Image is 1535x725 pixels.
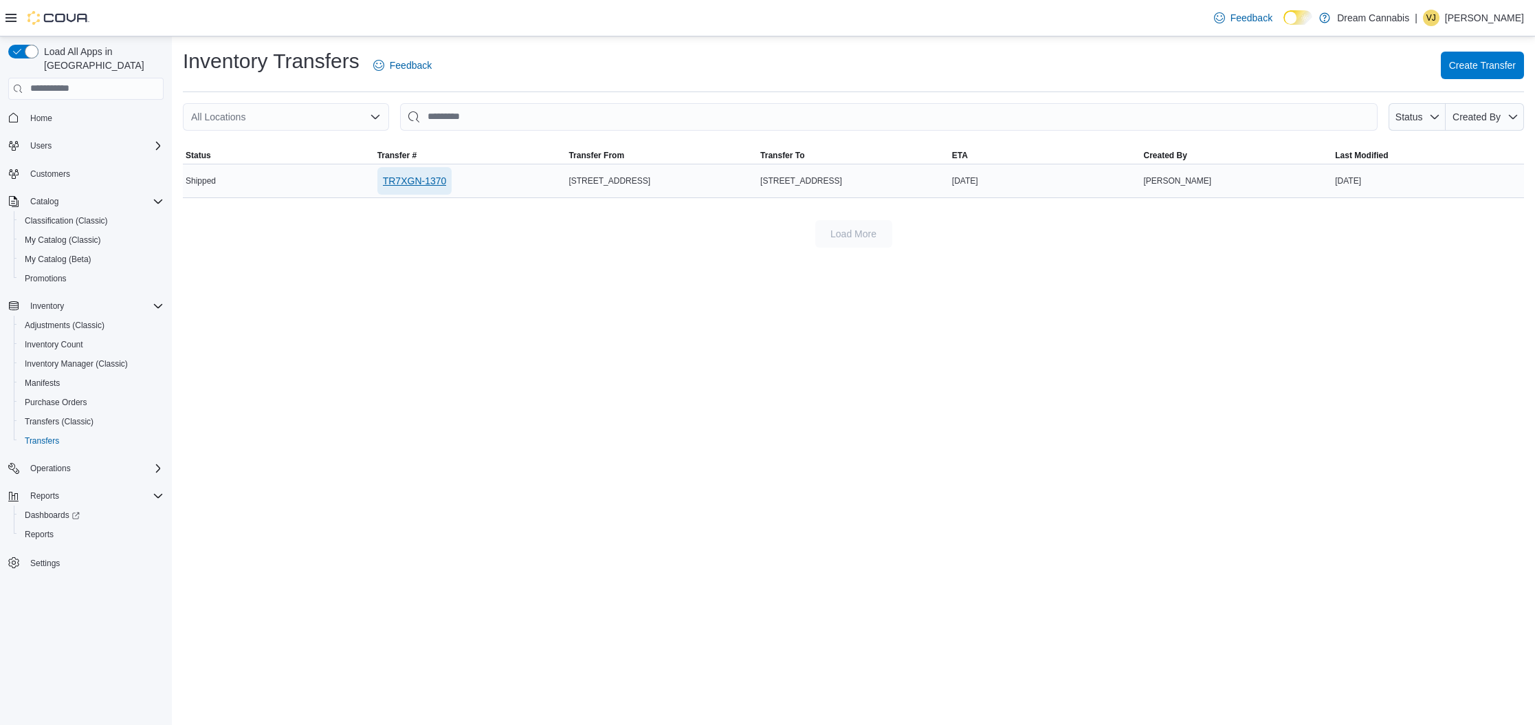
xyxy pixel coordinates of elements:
span: Adjustments (Classic) [19,317,164,334]
span: Dashboards [25,510,80,521]
span: Adjustments (Classic) [25,320,104,331]
span: Operations [30,463,71,474]
button: Manifests [14,374,169,393]
button: Home [3,108,169,128]
span: TR7XGN-1370 [383,174,447,188]
input: Dark Mode [1283,10,1312,25]
span: [STREET_ADDRESS] [760,175,842,186]
button: Catalog [3,192,169,211]
span: Inventory [30,301,64,312]
a: Settings [25,555,65,572]
span: Inventory Count [25,339,83,350]
span: Catalog [30,196,58,207]
button: Operations [3,459,169,478]
button: ETA [949,147,1141,164]
nav: Complex example [8,102,164,609]
button: Created By [1446,103,1524,131]
span: Inventory [25,298,164,314]
span: Reports [25,488,164,504]
p: [PERSON_NAME] [1445,10,1524,26]
button: Inventory Count [14,335,169,354]
a: Feedback [1208,4,1278,32]
img: Cova [27,11,89,25]
a: Adjustments (Classic) [19,317,110,334]
span: Reports [25,529,54,540]
button: Transfer # [375,147,566,164]
span: [STREET_ADDRESS] [568,175,650,186]
a: Reports [19,526,59,543]
a: Manifests [19,375,65,391]
button: My Catalog (Classic) [14,230,169,250]
a: Home [25,110,58,127]
button: Promotions [14,269,169,288]
h1: Inventory Transfers [183,47,360,75]
button: Transfers (Classic) [14,412,169,431]
button: Open list of options [370,111,381,122]
button: Reports [3,486,169,506]
span: [PERSON_NAME] [1144,175,1212,186]
span: Load More [830,227,876,241]
span: My Catalog (Classic) [19,232,164,248]
button: Reports [25,488,65,504]
span: Transfers [19,433,164,449]
button: Settings [3,552,169,572]
a: Customers [25,166,76,182]
button: Users [25,138,57,154]
div: [DATE] [1332,173,1524,189]
a: Transfers (Classic) [19,413,99,430]
span: Transfer From [568,150,624,161]
button: Status [1389,103,1446,131]
span: Inventory Manager (Classic) [25,358,128,369]
a: Dashboards [14,506,169,525]
button: Create Transfer [1441,52,1524,79]
button: Purchase Orders [14,393,169,412]
span: Reports [30,490,59,501]
a: Transfers [19,433,65,449]
button: Transfer To [758,147,949,164]
span: Classification (Classic) [19,213,164,229]
span: Promotions [19,270,164,287]
span: Create Transfer [1449,58,1516,72]
input: This is a search bar. After typing your query, hit enter to filter the results lower in the page. [400,103,1378,131]
button: Reports [14,525,169,544]
button: Created By [1141,147,1333,164]
span: Transfers (Classic) [25,416,93,427]
span: Customers [25,165,164,182]
div: Vincent Jabara [1423,10,1439,26]
span: ETA [952,150,968,161]
a: Purchase Orders [19,394,93,411]
button: Load More [815,220,892,248]
p: | [1415,10,1417,26]
a: TR7XGN-1370 [377,167,452,195]
span: My Catalog (Beta) [19,251,164,268]
button: Classification (Classic) [14,211,169,230]
span: Dashboards [19,507,164,523]
span: Settings [30,558,60,569]
a: Promotions [19,270,72,287]
button: Adjustments (Classic) [14,316,169,335]
a: Inventory Count [19,336,89,353]
span: Settings [25,554,164,571]
button: Transfer From [566,147,758,164]
a: Classification (Classic) [19,213,113,229]
span: Created By [1453,111,1501,122]
div: [DATE] [949,173,1141,189]
span: Transfers (Classic) [19,413,164,430]
p: Dream Cannabis [1337,10,1409,26]
span: Created By [1144,150,1187,161]
span: Inventory Manager (Classic) [19,356,164,372]
button: Users [3,136,169,155]
span: Status [186,150,211,161]
span: Classification (Classic) [25,215,108,226]
a: My Catalog (Classic) [19,232,107,248]
button: Transfers [14,431,169,451]
span: Home [25,109,164,127]
span: Reports [19,526,164,543]
span: Shipped [186,175,216,186]
span: Feedback [390,58,432,72]
button: Inventory Manager (Classic) [14,354,169,374]
span: Promotions [25,273,67,284]
span: Manifests [19,375,164,391]
span: VJ [1426,10,1436,26]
